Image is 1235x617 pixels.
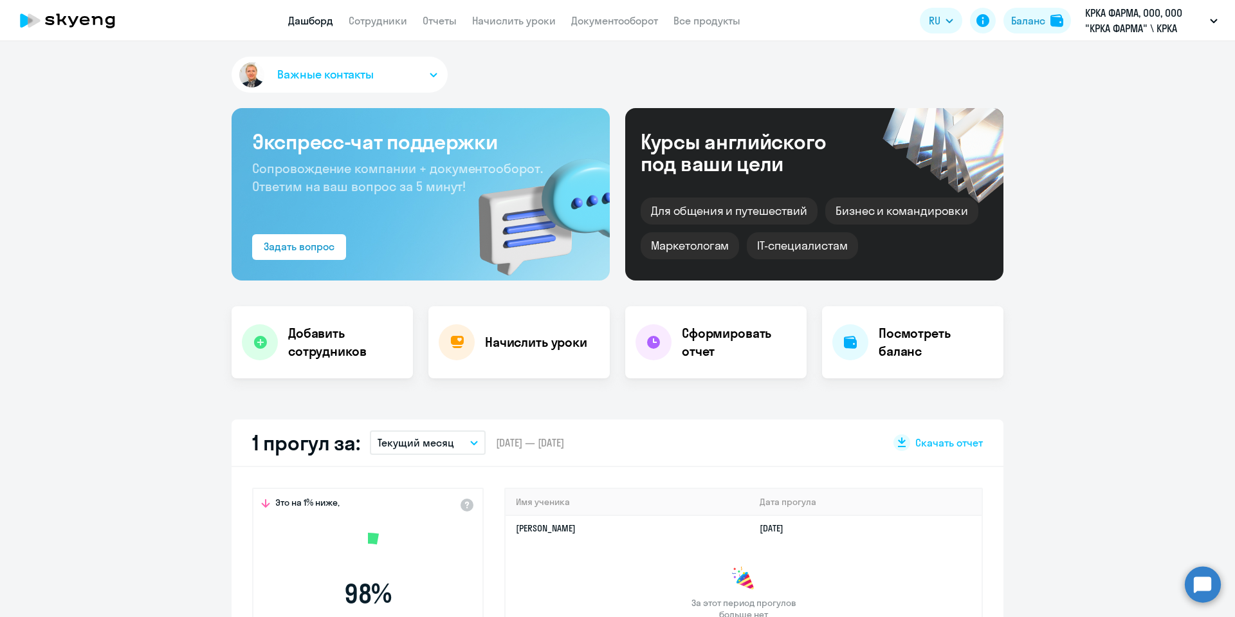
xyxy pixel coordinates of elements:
a: [PERSON_NAME] [516,522,576,534]
div: Маркетологам [641,232,739,259]
a: Отчеты [423,14,457,27]
div: Курсы английского под ваши цели [641,131,861,174]
div: Задать вопрос [264,239,334,254]
th: Дата прогула [749,489,982,515]
span: 98 % [294,578,442,609]
img: avatar [237,60,267,90]
th: Имя ученика [506,489,749,515]
span: Сопровождение компании + документооборот. Ответим на ваш вопрос за 5 минут! [252,160,543,194]
a: Дашборд [288,14,333,27]
button: RU [920,8,962,33]
button: Балансbalance [1003,8,1071,33]
h4: Сформировать отчет [682,324,796,360]
h2: 1 прогул за: [252,430,360,456]
h3: Экспресс-чат поддержки [252,129,589,154]
div: Для общения и путешествий [641,198,818,225]
a: Все продукты [673,14,740,27]
span: RU [929,13,940,28]
p: Текущий месяц [378,435,454,450]
img: congrats [731,566,756,592]
a: Сотрудники [349,14,407,27]
button: Текущий месяц [370,430,486,455]
button: Задать вопрос [252,234,346,260]
div: IT-специалистам [747,232,857,259]
span: Скачать отчет [915,436,983,450]
h4: Добавить сотрудников [288,324,403,360]
div: Бизнес и командировки [825,198,978,225]
h4: Посмотреть баланс [879,324,993,360]
button: КРКА ФАРМА, ООО, ООО "КРКА ФАРМА" \ КРКА ФАРМА [1079,5,1224,36]
a: Документооборот [571,14,658,27]
p: КРКА ФАРМА, ООО, ООО "КРКА ФАРМА" \ КРКА ФАРМА [1085,5,1205,36]
a: [DATE] [760,522,794,534]
button: Важные контакты [232,57,448,93]
img: bg-img [460,136,610,281]
span: Важные контакты [277,66,374,83]
span: Это на 1% ниже, [275,497,340,512]
a: Начислить уроки [472,14,556,27]
img: balance [1050,14,1063,27]
span: [DATE] — [DATE] [496,436,564,450]
h4: Начислить уроки [485,333,587,351]
div: Баланс [1011,13,1045,28]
